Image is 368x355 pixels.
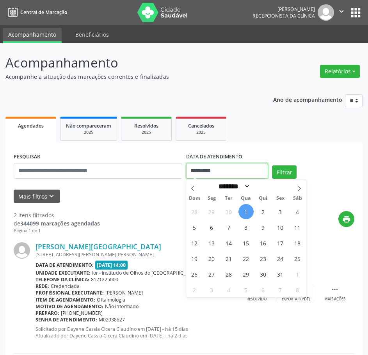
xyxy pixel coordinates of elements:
span: Novembro 8, 2025 [290,282,305,297]
span: Outubro 11, 2025 [290,220,305,235]
span: Outubro 28, 2025 [221,266,236,282]
b: Data de atendimento: [36,262,94,268]
span: Setembro 29, 2025 [204,204,219,219]
label: PESQUISAR [14,151,40,163]
span: Setembro 28, 2025 [187,204,202,219]
span: Outubro 7, 2025 [221,220,236,235]
span: Outubro 20, 2025 [204,251,219,266]
span: Novembro 7, 2025 [273,282,288,297]
span: Sáb [289,196,306,201]
div: Resolvido [247,296,267,302]
span: Outubro 23, 2025 [256,251,271,266]
p: Acompanhe a situação das marcações correntes e finalizadas [5,73,256,81]
i:  [337,7,346,16]
a: Central de Marcação [5,6,67,19]
span: Ior - Institudo de Olhos do [GEOGRAPHIC_DATA] [92,270,199,276]
span: Outubro 30, 2025 [256,266,271,282]
span: Novembro 5, 2025 [238,282,254,297]
span: Novembro 2, 2025 [187,282,202,297]
span: Outubro 31, 2025 [273,266,288,282]
span: Outubro 6, 2025 [204,220,219,235]
span: Agendados [18,122,44,129]
div: Exportar (PDF) [282,296,310,302]
div: [STREET_ADDRESS][PERSON_NAME][PERSON_NAME] [36,251,237,258]
b: Telefone da clínica: [36,276,89,283]
span: Novembro 1, 2025 [290,266,305,282]
b: Unidade executante: [36,270,91,276]
i: keyboard_arrow_down [47,192,56,201]
span: Outubro 1, 2025 [238,204,254,219]
span: Outubro 14, 2025 [221,235,236,250]
span: Cancelados [188,122,214,129]
b: Profissional executante: [36,289,104,296]
span: Credenciada [51,283,80,289]
span: 8121225000 [91,276,118,283]
button: Mais filtroskeyboard_arrow_down [14,190,60,203]
span: Outubro 9, 2025 [256,220,271,235]
img: img [14,242,30,259]
strong: 344099 marcações agendadas [20,220,100,227]
span: Outubro 26, 2025 [187,266,202,282]
div: 2025 [127,130,166,135]
span: Resolvidos [134,122,158,129]
span: Outubro 5, 2025 [187,220,202,235]
span: Setembro 30, 2025 [221,204,236,219]
span: Outubro 12, 2025 [187,235,202,250]
div: 2025 [66,130,111,135]
span: Outubro 21, 2025 [221,251,236,266]
span: Outubro 4, 2025 [290,204,305,219]
span: Outubro 24, 2025 [273,251,288,266]
button: Relatórios [320,65,360,78]
button:  [334,4,349,21]
b: Motivo de agendamento: [36,303,103,310]
span: Outubro 3, 2025 [273,204,288,219]
a: Acompanhamento [3,28,62,43]
div: 2025 [181,130,220,135]
span: Oftalmologia [97,296,125,303]
span: Outubro 13, 2025 [204,235,219,250]
span: Não compareceram [66,122,111,129]
div: [PERSON_NAME] [252,6,315,12]
span: Outubro 25, 2025 [290,251,305,266]
span: Outubro 17, 2025 [273,235,288,250]
span: Não informado [105,303,139,310]
span: Outubro 10, 2025 [273,220,288,235]
span: Dom [186,196,203,201]
span: Sex [272,196,289,201]
span: Outubro 2, 2025 [256,204,271,219]
b: Rede: [36,283,49,289]
span: Central de Marcação [20,9,67,16]
span: M02938527 [99,316,125,323]
span: Qui [254,196,272,201]
span: Outubro 8, 2025 [238,220,254,235]
img: img [318,4,334,21]
div: Mais ações [324,296,345,302]
p: Ano de acompanhamento [273,94,342,104]
a: Beneficiários [70,28,114,41]
i:  [331,285,339,294]
span: Novembro 6, 2025 [256,282,271,297]
span: Outubro 18, 2025 [290,235,305,250]
p: Solicitado por Dayene Cassia Cicera Claudino em [DATE] - há 15 dias Atualizado por Dayene Cassia ... [36,326,237,339]
span: Qua [237,196,254,201]
span: Novembro 4, 2025 [221,282,236,297]
label: DATA DE ATENDIMENTO [186,151,242,163]
div: Página 1 de 1 [14,227,100,234]
select: Month [216,182,251,190]
button: apps [349,6,363,20]
i: print [342,215,351,224]
input: Year [250,182,276,190]
span: Outubro 15, 2025 [238,235,254,250]
span: Outubro 22, 2025 [238,251,254,266]
div: 2 itens filtrados [14,211,100,219]
b: Preparo: [36,310,59,316]
p: Acompanhamento [5,53,256,73]
span: Outubro 27, 2025 [204,266,219,282]
button: print [338,211,354,227]
span: [PHONE_NUMBER] [61,310,103,316]
span: [DATE] 14:00 [95,261,128,270]
span: Seg [203,196,220,201]
span: Ter [220,196,237,201]
span: Recepcionista da clínica [252,12,315,19]
span: Outubro 19, 2025 [187,251,202,266]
